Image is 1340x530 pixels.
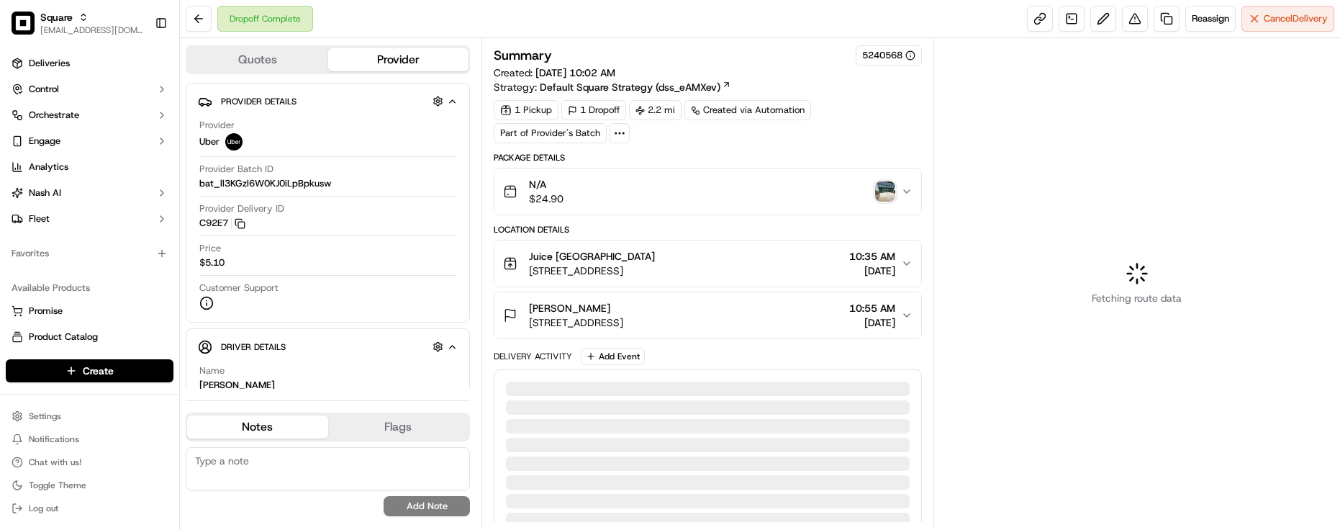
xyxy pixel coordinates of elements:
div: 1 Dropoff [561,100,626,120]
button: Driver Details [198,335,458,359]
button: Toggle Theme [6,475,173,495]
span: [DATE] [849,264,895,278]
span: 10:55 AM [849,301,895,315]
span: Provider Batch ID [199,163,273,176]
div: 1 Pickup [494,100,558,120]
div: Favorites [6,242,173,265]
span: Orchestrate [29,109,79,122]
button: SquareSquare[EMAIL_ADDRESS][DOMAIN_NAME] [6,6,149,40]
a: Deliveries [6,52,173,75]
span: Engage [29,135,60,148]
button: Square [40,10,73,24]
span: Create [83,364,114,378]
span: Name [199,364,225,377]
span: $5.10 [199,256,225,269]
button: Flags [328,416,469,439]
button: Notes [187,416,328,439]
span: Toggle Theme [29,480,86,491]
span: Driver Details [221,341,286,353]
span: 10:35 AM [849,249,895,264]
button: Nash AI [6,181,173,205]
div: 2.2 mi [629,100,682,120]
button: Promise [6,300,173,323]
span: bat_ll3KGzl6W0KJ0iLpBpkusw [199,177,331,190]
span: $24.90 [529,192,563,206]
button: Orchestrate [6,104,173,127]
div: Available Products [6,277,173,300]
span: Nash AI [29,187,61,199]
button: Fleet [6,207,173,230]
button: Engage [6,130,173,153]
img: photo_proof_of_delivery image [875,181,895,202]
button: Chat with us! [6,452,173,472]
button: CancelDelivery [1241,6,1334,32]
button: [EMAIL_ADDRESS][DOMAIN_NAME] [40,24,143,36]
span: Juice [GEOGRAPHIC_DATA] [529,249,655,264]
button: Notifications [6,429,173,449]
img: Square [12,12,35,35]
h3: Summary [494,49,552,62]
button: N/A$24.90photo_proof_of_delivery image [494,169,921,215]
button: Settings [6,406,173,426]
button: Product Catalog [6,325,173,349]
span: Customer Support [199,282,279,295]
span: [DATE] [849,315,895,330]
span: [STREET_ADDRESS] [529,264,655,278]
a: Promise [12,305,168,318]
a: Created via Automation [684,100,811,120]
button: Provider Details [198,89,458,113]
span: [PERSON_NAME] [529,301,610,315]
button: Log out [6,498,173,518]
span: Notifications [29,434,79,445]
button: Provider [328,48,469,71]
span: Created: [494,66,615,80]
span: Fetching route data [1092,291,1182,305]
span: Cancel Delivery [1264,12,1328,25]
button: [PERSON_NAME][STREET_ADDRESS]10:55 AM[DATE] [494,292,921,338]
button: Add Event [581,348,645,365]
a: Analytics [6,156,173,179]
button: Quotes [187,48,328,71]
span: Product Catalog [29,331,98,343]
span: [STREET_ADDRESS] [529,315,623,330]
button: C92E7 [199,217,245,230]
span: Provider [199,119,235,132]
span: Deliveries [29,57,70,70]
span: Chat with us! [29,457,81,468]
button: Reassign [1185,6,1236,32]
span: Log out [29,503,58,514]
span: Provider Details [221,96,296,107]
span: Fleet [29,212,50,225]
span: [DATE] 10:02 AM [535,66,615,79]
span: Settings [29,410,61,422]
a: Product Catalog [12,331,168,343]
div: [PERSON_NAME] [199,379,275,392]
span: Price [199,242,221,255]
button: Juice [GEOGRAPHIC_DATA][STREET_ADDRESS]10:35 AM[DATE] [494,241,921,287]
span: Analytics [29,161,68,174]
button: Create [6,359,173,382]
span: Promise [29,305,63,318]
span: Control [29,83,59,96]
span: N/A [529,177,563,192]
span: Provider Delivery ID [199,202,284,215]
button: Control [6,78,173,101]
div: Package Details [494,152,922,163]
span: Uber [199,135,219,148]
a: Default Square Strategy (dss_eAMXev) [540,80,731,94]
div: Strategy: [494,80,731,94]
div: Location Details [494,224,922,235]
button: 5240568 [862,49,915,62]
span: Default Square Strategy (dss_eAMXev) [540,80,720,94]
span: Reassign [1192,12,1229,25]
img: uber-new-logo.jpeg [225,133,243,151]
div: Delivery Activity [494,351,572,362]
